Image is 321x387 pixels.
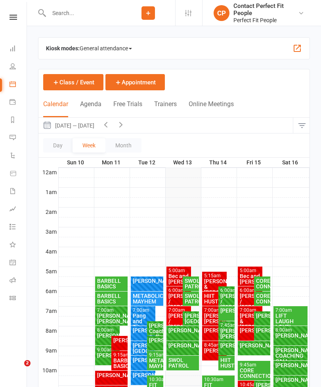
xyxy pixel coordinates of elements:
th: 10am [38,366,58,376]
div: [PERSON_NAME] [275,377,306,383]
button: Day [43,138,73,153]
div: 6:00am [239,288,261,293]
div: SWOL PATROL [184,278,197,289]
div: [PERSON_NAME] [132,357,154,363]
th: 6am [38,286,58,296]
div: [PERSON_NAME] [220,343,233,348]
button: Appointment [105,74,165,90]
div: 7:00am [132,308,154,313]
div: 8:00am [275,328,306,333]
button: [DATE] — [DATE] [38,118,98,133]
div: 7:00am [204,308,225,313]
a: People [10,58,27,76]
div: BARBELL BASICS [113,358,126,369]
div: [PERSON_NAME] [97,372,126,378]
div: 7:00am [168,308,190,313]
div: [PERSON_NAME] [220,308,233,313]
div: [PERSON_NAME] [168,343,198,348]
div: [PERSON_NAME] [275,362,306,368]
div: LIFT LAUGH LOVE! [275,313,306,330]
div: CP [214,5,229,21]
th: 12am [38,168,58,177]
th: Fri 15 [237,158,272,168]
div: CORE CONNECTION [256,293,269,304]
div: [PERSON_NAME] [239,343,269,348]
div: BARBELL BASICS [97,293,126,304]
th: 7am [38,306,58,316]
div: Pang and Tita [132,313,154,330]
div: BARBELL BASICS [97,278,126,289]
div: Bec and [PERSON_NAME] [168,273,190,284]
button: Free Trials [113,100,142,117]
th: Mon 11 [94,158,130,168]
div: [PERSON_NAME] [132,328,154,333]
iframe: Intercom live chat [8,360,27,379]
th: 5am [38,267,58,276]
button: Week [73,138,105,153]
button: Trainers [154,100,177,117]
div: 5:00am [168,268,190,273]
div: HIIT HUSTLE [204,293,225,304]
div: Perfect Fit People [233,17,298,24]
div: 9:00am [97,347,118,353]
div: [PERSON_NAME]/ [PERSON_NAME] [220,328,233,339]
div: 5:00am [239,268,261,273]
a: Assessments [10,201,27,219]
a: Payments [10,94,27,112]
th: 2am [38,207,58,217]
a: Roll call kiosk mode [10,272,27,290]
button: Online Meetings [189,100,234,117]
div: 10:30am [149,377,162,382]
div: [PERSON_NAME] [149,337,162,343]
span: 2 [24,360,31,366]
div: HIIT HUSTLE [220,357,233,368]
div: 8:45am [204,343,225,348]
button: Calendar [43,100,68,117]
button: Agenda [80,100,101,117]
th: Sat 16 [272,158,310,168]
div: [PERSON_NAME][GEOGRAPHIC_DATA] [132,343,154,354]
div: [PERSON_NAME] / [PERSON_NAME] [168,313,190,330]
div: 5:15am [204,273,225,278]
div: [PERSON_NAME]. [97,353,118,358]
div: [PERSON_NAME] [204,328,225,333]
div: 6:00am [168,288,190,293]
div: 7:00am [97,308,126,313]
div: [PERSON_NAME] Coaching Call [149,323,162,339]
th: Sun 10 [58,158,94,168]
a: Class kiosk mode [10,290,27,308]
a: Dashboard [10,40,27,58]
div: 7:00am [275,308,306,313]
div: Bec and [PERSON_NAME] [239,273,261,284]
span: General attendance [80,42,132,55]
div: [PERSON_NAME] [256,313,269,318]
div: 9:15am [113,353,126,358]
div: METABOLIC MAYHEM [132,293,162,304]
div: [PERSON_NAME]/ [PERSON_NAME] [97,313,126,324]
div: 7:00am [239,308,261,313]
a: Product Sales [10,165,27,183]
div: CORE CONNECTION [239,368,269,379]
div: [PERSON_NAME] [168,328,198,333]
div: 9:15am [149,353,162,358]
th: 8am [38,326,58,336]
th: Thu 14 [201,158,237,168]
div: SWOL PATROL [168,357,198,368]
div: [PERSON_NAME] [204,348,225,353]
div: [PERSON_NAME] [132,278,162,284]
div: [PERSON_NAME] [275,333,306,338]
div: [PERSON_NAME] & [PERSON_NAME] [239,313,261,330]
div: METABOLIC MAYHEM [149,358,162,369]
div: 7:45am [220,323,233,328]
div: 10:30am [204,377,233,382]
button: Month [105,138,141,153]
th: Wed 13 [165,158,201,168]
div: [PERSON_NAME] / [PERSON_NAME] [220,293,233,310]
div: 8:00am [97,328,118,333]
th: 1am [38,187,58,197]
strong: Kiosk modes: [46,45,80,51]
div: [PERSON_NAME] [113,337,126,343]
div: [PERSON_NAME] [97,333,118,338]
div: SWOL PATROL [184,293,197,304]
div: [PERSON_NAME][GEOGRAPHIC_DATA] [184,313,197,324]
